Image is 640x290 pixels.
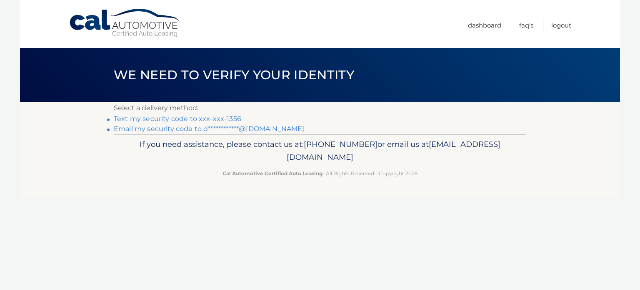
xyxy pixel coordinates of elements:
p: - All Rights Reserved - Copyright 2025 [119,169,521,178]
span: We need to verify your identity [114,67,354,83]
span: [PHONE_NUMBER] [304,139,377,149]
p: Select a delivery method: [114,102,526,114]
p: If you need assistance, please contact us at: or email us at [119,138,521,164]
a: Logout [551,18,571,32]
a: FAQ's [519,18,533,32]
strong: Cal Automotive Certified Auto Leasing [222,170,322,177]
a: Text my security code to xxx-xxx-1356 [114,115,241,123]
a: Cal Automotive [69,8,181,38]
a: Dashboard [468,18,501,32]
